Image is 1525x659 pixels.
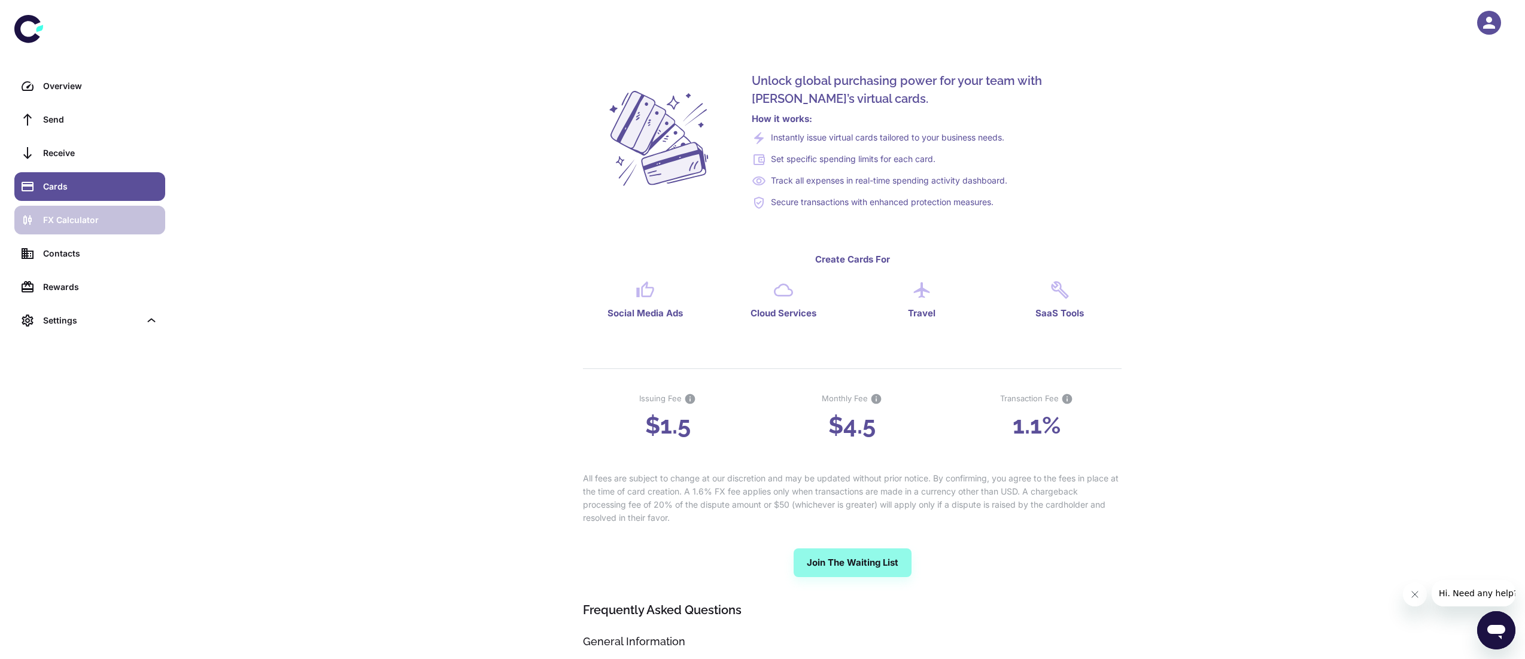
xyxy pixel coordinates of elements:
button: Join the Waiting List [794,548,912,577]
a: Rewards [14,273,165,301]
div: Send [43,113,158,126]
p: Set specific spending limits for each card. [771,152,935,167]
a: Cards [14,172,165,201]
h5: Frequently Asked Questions [583,601,1122,619]
span: Hi. Need any help? [7,8,86,18]
span: Monthly Fee [822,393,868,405]
p: All fees are subject to change at our discretion and may be updated without prior notice. By conf... [583,472,1122,524]
div: Rewards [43,280,158,294]
div: Settings [43,314,140,327]
iframe: Button to launch messaging window [1477,611,1515,649]
h3: 1.1% [952,407,1122,443]
div: Settings [14,306,165,335]
h6: Social Media Ads [607,307,683,321]
h6: How it works : [752,112,1111,126]
span: Issuing Fee [639,393,682,405]
h6: Cloud Services [751,307,816,321]
a: Contacts [14,239,165,268]
div: Contacts [43,247,158,260]
span: Transaction Fee [1000,393,1059,405]
p: Track all expenses in real-time spending activity dashboard. [771,174,1007,188]
a: Overview [14,72,165,100]
h3: $1.5 [583,407,753,443]
h6: SaaS Tools [1035,307,1084,321]
p: Secure transactions with enhanced protection measures. [771,196,994,210]
a: Send [14,105,165,134]
div: Receive [43,147,158,160]
a: FX Calculator [14,206,165,234]
h6: Travel [908,307,935,321]
a: Receive [14,139,165,167]
h3: $4.5 [767,407,937,443]
div: Overview [43,80,158,93]
h6: Create Cards For [583,253,1122,267]
h6: General Information [583,633,1122,650]
div: Cards [43,180,158,193]
h5: Unlock global purchasing power for your team with [PERSON_NAME]’s virtual cards. [752,72,1111,108]
div: FX Calculator [43,213,158,227]
p: Instantly issue virtual cards tailored to your business needs. [771,131,1004,145]
iframe: Message from company [1432,580,1515,606]
iframe: Close message [1403,582,1427,606]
